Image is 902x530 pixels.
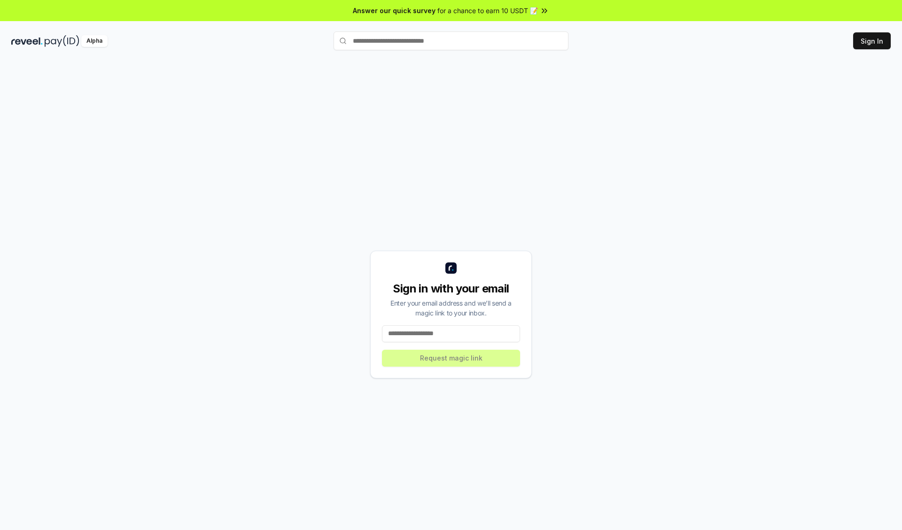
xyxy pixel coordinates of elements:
img: reveel_dark [11,35,43,47]
div: Alpha [81,35,108,47]
img: logo_small [445,262,457,274]
div: Sign in with your email [382,281,520,296]
img: pay_id [45,35,79,47]
button: Sign In [853,32,891,49]
div: Enter your email address and we’ll send a magic link to your inbox. [382,298,520,318]
span: for a chance to earn 10 USDT 📝 [437,6,538,15]
span: Answer our quick survey [353,6,435,15]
